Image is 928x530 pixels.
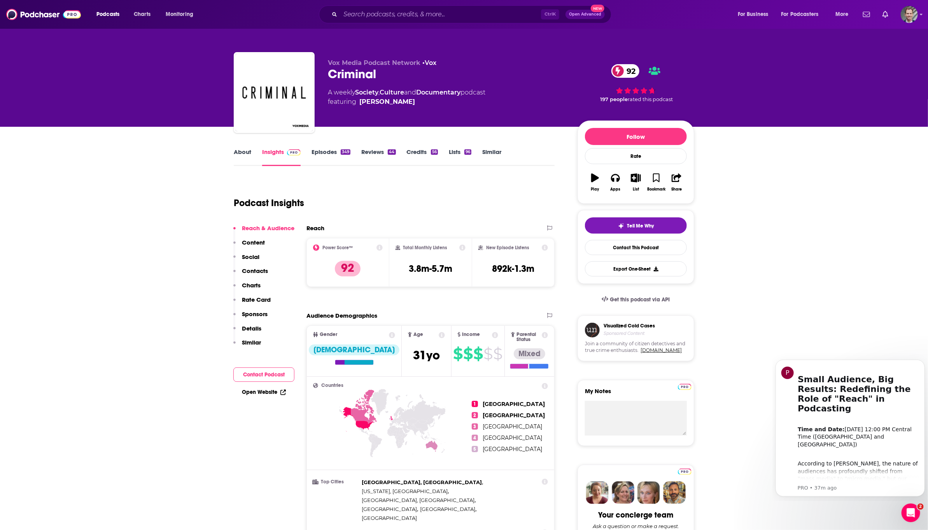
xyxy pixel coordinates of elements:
[328,59,420,66] span: Vox Media Podcast Network
[591,187,599,192] div: Play
[233,325,261,339] button: Details
[242,239,265,246] p: Content
[262,148,301,166] a: InsightsPodchaser Pro
[403,245,447,250] h2: Total Monthly Listens
[235,54,313,131] img: Criminal
[604,323,655,329] h3: Visualized Cold Cases
[425,59,436,66] a: Vox
[341,149,350,155] div: 349
[612,481,634,504] img: Barbara Profile
[380,89,404,96] a: Culture
[566,10,605,19] button: Open AdvancedNew
[618,223,624,229] img: tell me why sparkle
[772,352,928,501] iframe: Intercom notifications message
[453,348,463,360] span: $
[494,348,503,360] span: $
[860,8,873,21] a: Show notifications dropdown
[378,89,380,96] span: ,
[586,481,609,504] img: Sydney Profile
[407,148,438,166] a: Credits56
[233,239,265,253] button: Content
[599,510,674,520] div: Your concierge team
[667,168,687,196] button: Share
[917,504,924,510] span: 2
[472,446,478,452] span: 5
[678,383,692,390] a: Pro website
[388,149,396,155] div: 44
[242,282,261,289] p: Charts
[335,261,361,276] p: 92
[242,339,261,346] p: Similar
[166,9,193,20] span: Monitoring
[585,128,687,145] button: Follow
[619,64,640,78] span: 92
[585,387,687,401] label: My Notes
[242,253,259,261] p: Social
[605,168,625,196] button: Apps
[593,523,679,529] div: Ask a question or make a request.
[233,296,271,310] button: Rate Card
[671,187,682,192] div: Share
[585,148,687,164] div: Rate
[416,89,460,96] a: Documentary
[306,224,324,232] h2: Reach
[362,487,449,496] span: ,
[585,341,687,354] span: Join a community of citizen detectives and true crime enthusiasts.
[362,496,476,505] span: ,
[781,9,819,20] span: For Podcasters
[413,332,423,337] span: Age
[362,506,417,512] span: [GEOGRAPHIC_DATA]
[604,331,655,336] h4: Sponsored Content
[160,8,203,21] button: open menu
[233,253,259,268] button: Social
[309,345,399,355] div: [DEMOGRAPHIC_DATA]
[134,9,151,20] span: Charts
[340,8,541,21] input: Search podcasts, credits, & more...
[322,245,353,250] h2: Power Score™
[484,348,493,360] span: $
[483,423,542,430] span: [GEOGRAPHIC_DATA]
[483,446,542,453] span: [GEOGRAPHIC_DATA]
[483,434,542,441] span: [GEOGRAPHIC_DATA]
[242,389,286,395] a: Open Website
[449,148,471,166] a: Lists96
[234,197,304,209] h1: Podcast Insights
[626,168,646,196] button: List
[776,8,830,21] button: open menu
[359,97,415,107] a: Phoebe Judge
[328,88,485,107] div: A weekly podcast
[328,97,485,107] span: featuring
[287,149,301,156] img: Podchaser Pro
[578,59,694,107] div: 92 197 peoplerated this podcast
[647,187,665,192] div: Bookmark
[306,312,377,319] h2: Audience Demographics
[326,5,619,23] div: Search podcasts, credits, & more...
[578,315,694,380] a: Visualized Cold CasesSponsored ContentJoin a community of citizen detectives and true crime enthu...
[6,7,81,22] a: Podchaser - Follow, Share and Rate Podcasts
[901,6,918,23] span: Logged in as kwerderman
[320,332,337,337] span: Gender
[611,187,621,192] div: Apps
[902,504,920,522] iframe: Intercom live chat
[835,9,849,20] span: More
[234,148,251,166] a: About
[233,367,294,382] button: Contact Podcast
[637,481,660,504] img: Jules Profile
[585,261,687,276] button: Export One-Sheet
[362,505,418,514] span: ,
[313,479,359,485] h3: Top Cities
[233,267,268,282] button: Contacts
[595,290,676,309] a: Get this podcast via API
[242,296,271,303] p: Rate Card
[641,347,682,353] a: [DOMAIN_NAME]
[361,148,396,166] a: Reviews44
[242,325,261,332] p: Details
[462,332,480,337] span: Income
[879,8,891,21] a: Show notifications dropdown
[611,64,640,78] a: 92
